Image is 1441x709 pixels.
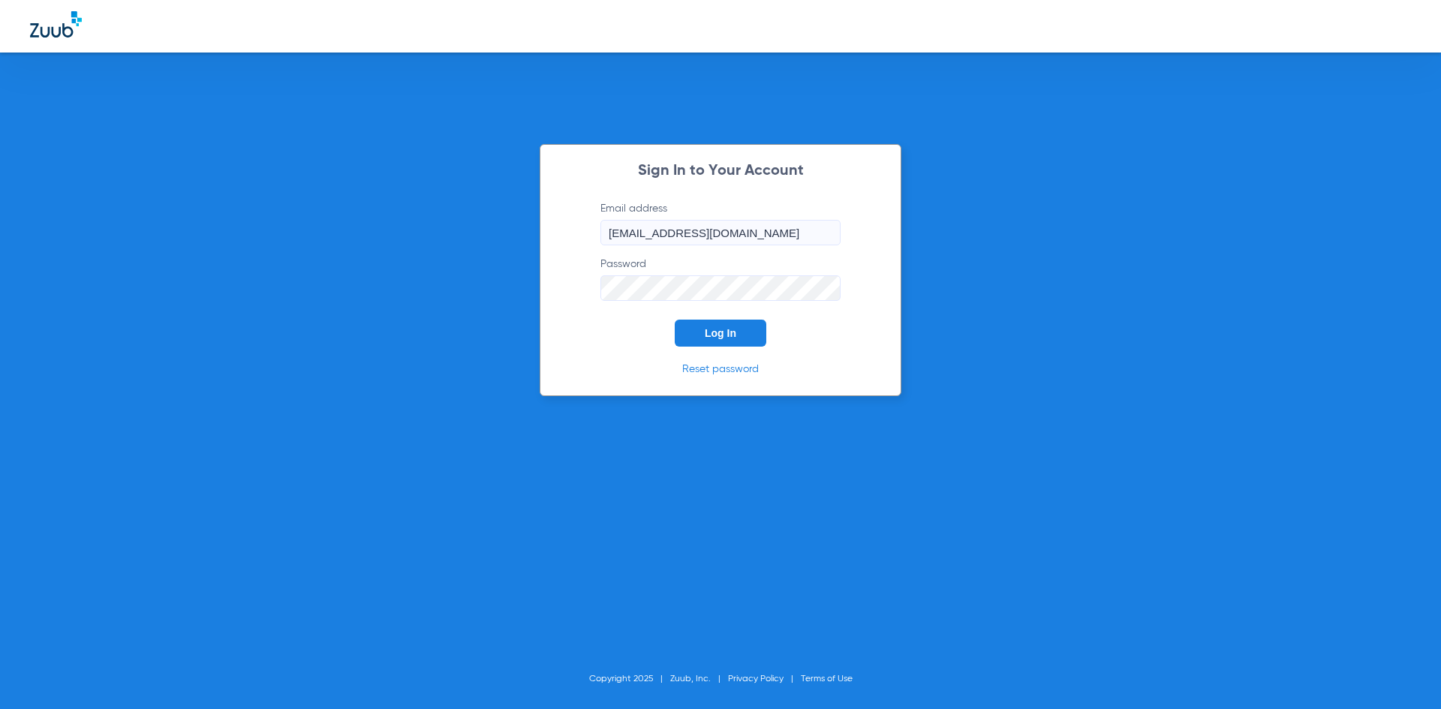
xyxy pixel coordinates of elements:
[600,257,841,301] label: Password
[600,275,841,301] input: Password
[682,364,759,374] a: Reset password
[578,164,863,179] h2: Sign In to Your Account
[30,11,82,38] img: Zuub Logo
[801,674,853,683] a: Terms of Use
[728,674,784,683] a: Privacy Policy
[600,201,841,245] label: Email address
[675,320,766,347] button: Log In
[670,671,728,686] li: Zuub, Inc.
[600,220,841,245] input: Email address
[705,327,736,339] span: Log In
[589,671,670,686] li: Copyright 2025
